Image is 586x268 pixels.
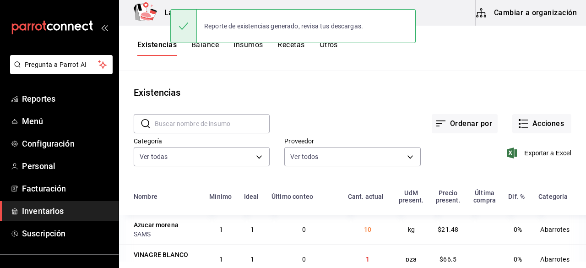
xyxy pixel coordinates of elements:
[191,40,219,56] button: Balance
[302,256,306,263] span: 0
[22,115,111,127] span: Menú
[250,256,254,263] span: 1
[22,160,111,172] span: Personal
[157,7,247,18] h3: La Pomadosa (Metepec)
[432,114,498,133] button: Ordenar por
[134,230,198,239] div: SAMS
[271,193,313,200] div: Último conteo
[438,226,458,233] span: $21.48
[320,40,338,56] button: Otros
[393,215,429,244] td: kg
[250,226,254,233] span: 1
[22,137,111,150] span: Configuración
[134,86,180,99] div: Existencias
[22,182,111,195] span: Facturación
[435,189,461,204] div: Precio present.
[509,148,571,159] button: Exportar a Excel
[137,40,177,56] button: Existencias
[134,193,157,200] div: Nombre
[155,115,270,133] input: Buscar nombre de insumo
[219,226,223,233] span: 1
[137,40,338,56] div: navigation tabs
[533,215,586,244] td: Abarrotes
[244,193,259,200] div: Ideal
[233,40,263,56] button: Insumos
[134,220,179,230] div: Azucar morena
[366,256,369,263] span: 1
[290,152,318,161] span: Ver todos
[101,24,108,31] button: open_drawer_menu
[508,193,525,200] div: Dif. %
[348,193,384,200] div: Cant. actual
[10,55,113,74] button: Pregunta a Parrot AI
[25,60,98,70] span: Pregunta a Parrot AI
[439,256,456,263] span: $66.5
[538,193,568,200] div: Categoría
[219,256,223,263] span: 1
[22,93,111,105] span: Reportes
[302,226,306,233] span: 0
[514,226,522,233] span: 0%
[514,256,522,263] span: 0%
[22,205,111,217] span: Inventarios
[472,189,497,204] div: Última compra
[209,193,232,200] div: Mínimo
[6,66,113,76] a: Pregunta a Parrot AI
[140,152,168,161] span: Ver todas
[512,114,571,133] button: Acciones
[134,138,270,144] label: Categoría
[197,16,370,36] div: Reporte de existencias generado, revisa tus descargas.
[277,40,304,56] button: Recetas
[284,138,420,144] label: Proveedor
[22,227,111,240] span: Suscripción
[398,189,424,204] div: UdM present.
[364,226,371,233] span: 10
[134,250,188,259] div: VINAGRE BLANCO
